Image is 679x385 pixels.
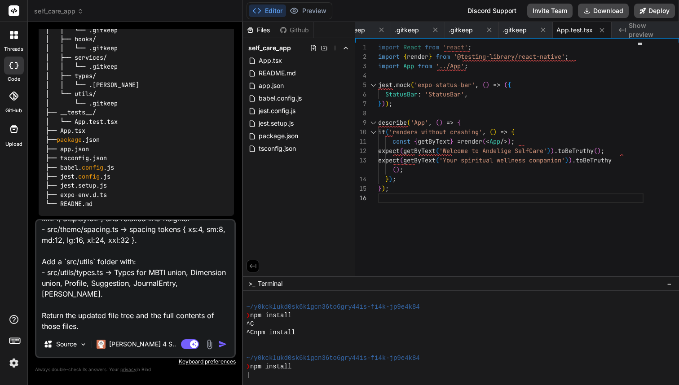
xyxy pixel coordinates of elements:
span: } [378,100,382,108]
span: Terminal [258,279,282,288]
span: ( [482,81,486,89]
div: 14 [355,175,366,184]
span: , [428,118,432,127]
span: import [378,52,400,61]
span: ( [436,156,439,164]
span: ) [439,118,443,127]
span: toBeTruthy [576,156,612,164]
span: expect [378,156,400,164]
span: ( [400,156,403,164]
span: = [457,137,461,145]
span: jest.setup.js [258,118,295,129]
span: ( [392,166,396,174]
span: Show preview [629,21,672,39]
img: attachment [204,339,215,350]
span: } [428,52,432,61]
p: Keyboard preferences [35,358,236,365]
span: config [78,172,100,180]
span: ) [597,147,601,155]
span: ) [389,175,392,183]
span: ^C [247,320,254,328]
div: 7 [355,99,366,109]
span: npm install [250,363,291,371]
span: { [511,128,515,136]
span: 'expo-status-bar' [414,81,475,89]
label: code [8,75,20,83]
span: 'renders without crashing' [389,128,482,136]
span: /> [500,137,507,145]
span: it [378,128,385,136]
span: } [450,137,454,145]
span: ) [565,156,569,164]
img: Pick Models [79,341,87,348]
div: 2 [355,52,366,61]
button: Preview [286,4,330,17]
p: Source [56,340,77,349]
span: { [507,81,511,89]
div: Click to collapse the range. [367,118,379,127]
div: 12 [355,146,366,156]
span: ( [482,137,486,145]
span: jest.config.js [258,105,296,116]
span: ; [565,52,569,61]
span: ( [407,118,410,127]
span: ( [504,81,507,89]
div: Discord Support [462,4,522,18]
span: babel.config.js [258,93,303,104]
label: threads [4,45,23,53]
span: package [57,136,82,144]
span: ) [551,147,554,155]
span: { [414,137,418,145]
span: ) [396,166,400,174]
span: { [457,118,461,127]
span: .gitkeep [395,26,419,35]
span: 'App' [410,118,428,127]
button: Invite Team [527,4,573,18]
textarea: Add a `src/theme` folder with these files and calm, trauma-informed defaults: - src/theme/colors.... [36,220,234,332]
span: App.test.tsx [556,26,593,35]
span: from [425,43,439,51]
span: ) [486,81,489,89]
div: 11 [355,137,366,146]
span: | [247,371,250,380]
span: − [667,279,672,288]
span: React [403,43,421,51]
span: self_care_app [34,7,84,16]
span: describe [378,118,407,127]
span: toBeTruthy [558,147,594,155]
span: ; [400,166,403,174]
span: from [418,62,432,70]
div: Files [243,26,276,35]
span: ~/y0kcklukd0sk6k1gcn36to6gry44is-fi4k-jp9e4k84 [247,303,420,311]
label: GitHub [5,107,22,114]
span: ; [385,184,389,192]
span: ( [410,81,414,89]
span: ❯ [247,311,250,320]
span: 'Your spiritual wellness companion' [439,156,565,164]
span: render [461,137,482,145]
span: ) [382,184,385,192]
div: 5 [355,80,366,90]
span: ) [385,100,389,108]
div: 8 [355,109,366,118]
span: '../App' [436,62,464,70]
span: expect [378,147,400,155]
span: ❯ [247,363,250,371]
span: => [500,128,507,136]
div: 3 [355,61,366,71]
span: render [407,52,428,61]
span: import [378,43,400,51]
span: import [378,62,400,70]
span: } [378,184,382,192]
span: ( [436,118,439,127]
div: Click to collapse the range. [367,80,379,90]
span: mock [396,81,410,89]
button: Deploy [634,4,675,18]
span: ( [436,147,439,155]
span: npm install [250,311,291,320]
span: ) [547,147,551,155]
span: ; [468,43,472,51]
span: . [572,156,576,164]
span: StatusBar [385,90,418,98]
span: => [446,118,454,127]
